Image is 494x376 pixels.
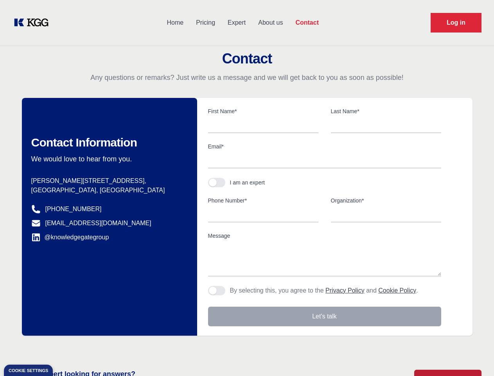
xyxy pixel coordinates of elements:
p: Any questions or remarks? Just write us a message and we will get back to you as soon as possible! [9,73,485,82]
label: First Name* [208,107,318,115]
div: Cookie settings [9,369,48,373]
a: Request Demo [431,13,481,33]
a: @knowledgegategroup [31,233,109,242]
h2: Contact [9,51,485,67]
label: Last Name* [331,107,441,115]
a: Expert [221,13,252,33]
a: Pricing [190,13,221,33]
div: I am an expert [230,179,265,186]
a: Home [160,13,190,33]
a: Cookie Policy [378,287,416,294]
a: Contact [289,13,325,33]
label: Phone Number* [208,197,318,204]
h2: Contact Information [31,136,185,150]
p: [PERSON_NAME][STREET_ADDRESS], [31,176,185,186]
label: Message [208,232,441,240]
label: Organization* [331,197,441,204]
iframe: Chat Widget [455,338,494,376]
p: We would love to hear from you. [31,154,185,164]
p: By selecting this, you agree to the and . [230,286,418,295]
a: [PHONE_NUMBER] [45,204,102,214]
button: Let's talk [208,307,441,326]
a: Privacy Policy [325,287,365,294]
a: KOL Knowledge Platform: Talk to Key External Experts (KEE) [13,16,55,29]
a: About us [252,13,289,33]
p: [GEOGRAPHIC_DATA], [GEOGRAPHIC_DATA] [31,186,185,195]
a: [EMAIL_ADDRESS][DOMAIN_NAME] [45,219,151,228]
label: Email* [208,143,441,150]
